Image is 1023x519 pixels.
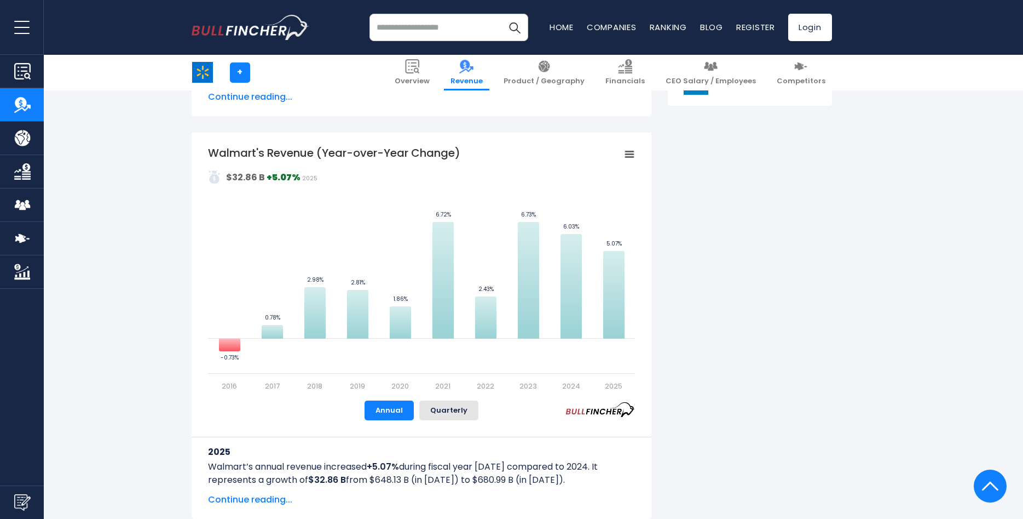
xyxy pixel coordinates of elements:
[391,381,409,391] text: 2020
[478,285,494,293] text: 2.43%
[221,353,239,362] text: -0.73%
[599,55,651,90] a: Financials
[307,276,323,284] text: 2.98%
[497,55,591,90] a: Product / Geography
[501,14,528,41] button: Search
[666,77,756,86] span: CEO Salary / Employees
[208,145,635,392] svg: Walmart's Revenue (Year-over-Year Change)
[226,171,265,184] strong: $32.86 B
[550,21,574,33] a: Home
[650,21,687,33] a: Ranking
[659,55,762,90] a: CEO Salary / Employees
[192,15,309,40] img: bullfincher logo
[365,401,414,420] button: Annual
[307,381,322,391] text: 2018
[388,55,436,90] a: Overview
[395,77,430,86] span: Overview
[700,21,723,33] a: Blog
[435,381,450,391] text: 2021
[192,62,213,83] img: WMT logo
[777,77,825,86] span: Competitors
[450,77,483,86] span: Revenue
[367,460,399,473] b: +5.07%
[419,401,478,420] button: Quarterly
[267,171,300,184] strong: +5.07%
[521,210,536,219] text: 6.73%
[519,381,537,391] text: 2023
[736,21,775,33] a: Register
[208,493,635,506] span: Continue reading...
[436,210,451,219] text: 6.72%
[350,381,365,391] text: 2019
[192,15,309,40] a: Go to homepage
[444,55,489,90] a: Revenue
[394,295,408,303] text: 1.86%
[605,381,622,391] text: 2025
[504,77,585,86] span: Product / Geography
[562,381,580,391] text: 2024
[222,381,237,391] text: 2016
[265,313,280,322] text: 0.78%
[770,55,832,90] a: Competitors
[606,239,622,248] text: 5.07%
[208,90,635,104] span: Continue reading...
[563,223,579,231] text: 6.03%
[351,278,365,287] text: 2.81%
[477,381,494,391] text: 2022
[230,62,250,83] a: +
[208,145,460,161] tspan: Walmart's Revenue (Year-over-Year Change)
[208,445,635,459] h3: 2025
[208,460,635,487] p: Walmart’s annual revenue increased during fiscal year [DATE] compared to 2024. It represents a gr...
[265,381,280,391] text: 2017
[587,21,637,33] a: Companies
[208,170,221,184] img: addasd
[308,474,346,486] b: $32.86 B
[605,77,645,86] span: Financials
[302,174,317,182] span: 2025
[788,14,832,41] a: Login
